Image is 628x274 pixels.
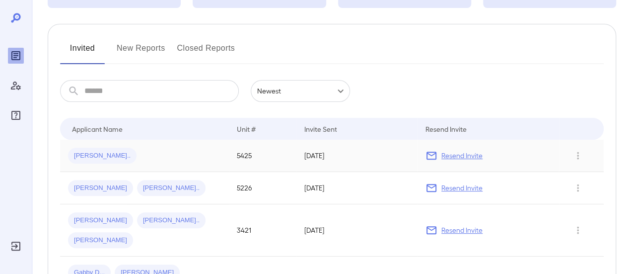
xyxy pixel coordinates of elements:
span: [PERSON_NAME] [68,236,133,245]
div: Log Out [8,238,24,254]
div: Manage Users [8,78,24,93]
td: 5425 [229,140,296,172]
div: FAQ [8,107,24,123]
button: Closed Reports [177,40,235,64]
div: Resend Invite [425,123,467,135]
span: [PERSON_NAME] [68,216,133,225]
span: [PERSON_NAME].. [137,216,206,225]
td: 5226 [229,172,296,204]
div: Unit # [237,123,256,135]
span: [PERSON_NAME] [68,183,133,193]
button: Row Actions [570,222,586,238]
button: New Reports [117,40,165,64]
p: Resend Invite [441,151,483,161]
button: Invited [60,40,105,64]
span: [PERSON_NAME].. [68,151,137,161]
td: [DATE] [296,140,418,172]
div: Invite Sent [304,123,337,135]
button: Row Actions [570,180,586,196]
td: [DATE] [296,204,418,257]
p: Resend Invite [441,225,483,235]
div: Reports [8,48,24,64]
div: Applicant Name [72,123,123,135]
p: Resend Invite [441,183,483,193]
div: Newest [251,80,350,102]
button: Row Actions [570,148,586,164]
td: 3421 [229,204,296,257]
td: [DATE] [296,172,418,204]
span: [PERSON_NAME].. [137,183,206,193]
